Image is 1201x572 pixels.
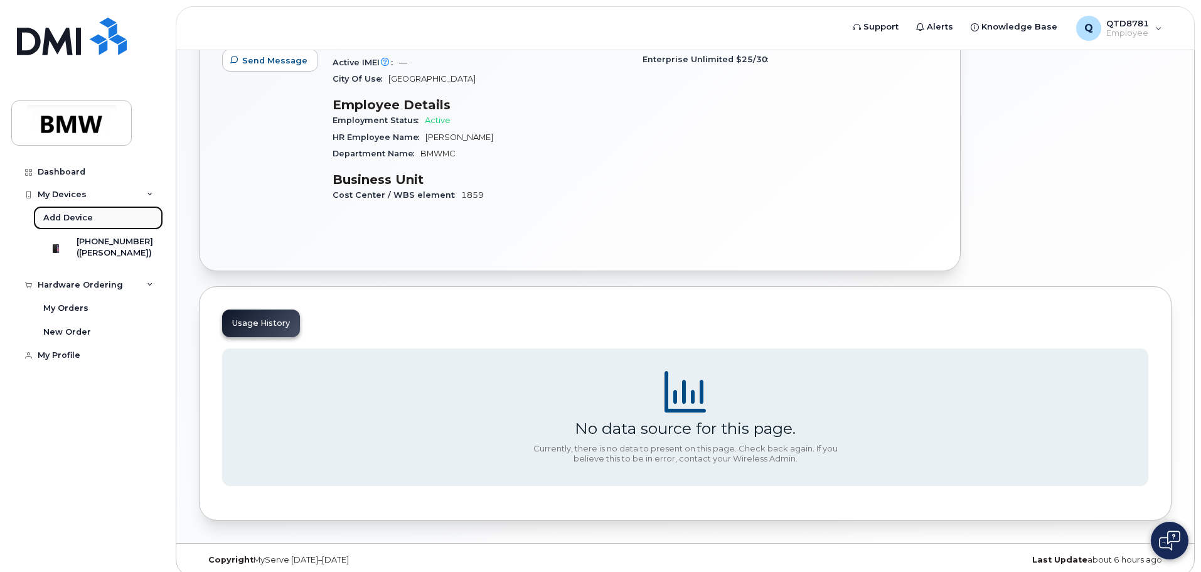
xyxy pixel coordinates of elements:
span: 1859 [461,190,484,200]
span: Send Message [242,55,307,67]
button: Send Message [222,49,318,72]
span: HR Employee Name [333,132,425,142]
span: Active IMEI [333,58,399,67]
span: Department Name [333,149,420,158]
span: Carrier IMEI [333,41,403,51]
div: No data source for this page. [575,419,796,438]
div: MyServe [DATE]–[DATE] [199,555,523,565]
span: Knowledge Base [981,21,1057,33]
a: Knowledge Base [962,14,1066,40]
span: 350320520148063 [403,41,488,51]
span: QTD8781 [1106,18,1149,28]
h3: Employee Details [333,97,627,112]
span: Cost Center / WBS element [333,190,461,200]
div: about 6 hours ago [847,555,1172,565]
span: [PERSON_NAME] [425,132,493,142]
span: Active [425,116,451,125]
h3: Business Unit [333,172,627,187]
span: BMWMC [420,149,456,158]
span: City Of Use [333,74,388,84]
span: [GEOGRAPHIC_DATA] [388,74,476,84]
strong: Copyright [208,555,254,564]
span: Alerts [927,21,953,33]
div: QTD8781 [1067,16,1171,41]
strong: Last Update [1032,555,1087,564]
span: Employee [1106,28,1149,38]
span: Q [1084,21,1093,36]
a: Alerts [907,14,962,40]
span: Enterprise Unlimited $25/30 [643,55,774,64]
div: Currently, there is no data to present on this page. Check back again. If you believe this to be ... [528,444,842,463]
span: — [399,58,407,67]
span: Support [863,21,899,33]
img: Open chat [1159,531,1180,551]
a: Support [844,14,907,40]
span: Employment Status [333,116,425,125]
